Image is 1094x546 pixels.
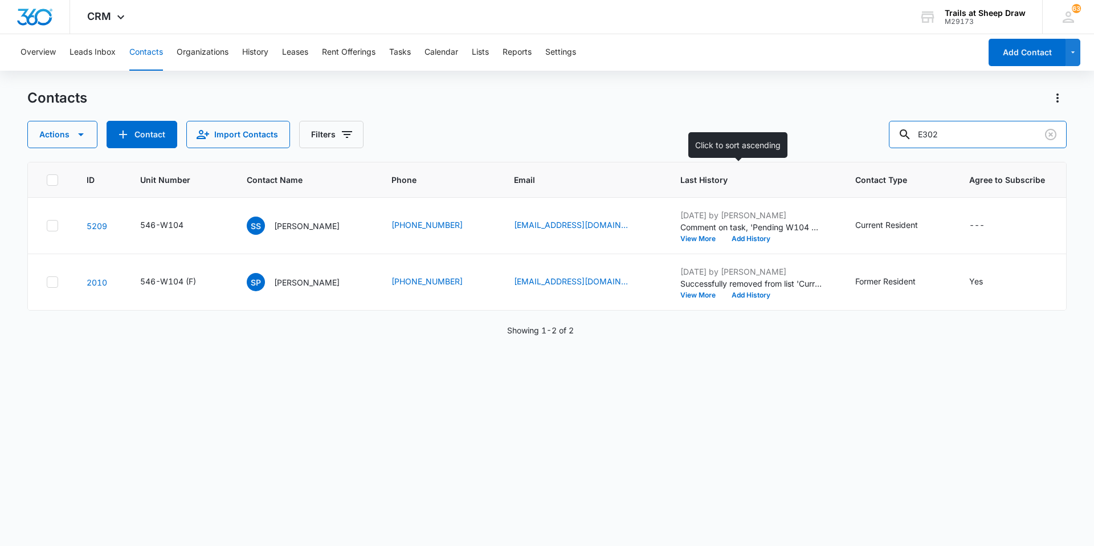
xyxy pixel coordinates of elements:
[107,121,177,148] button: Add Contact
[87,174,96,186] span: ID
[545,34,576,71] button: Settings
[680,174,811,186] span: Last History
[472,34,489,71] button: Lists
[140,219,204,233] div: Unit Number - 546-W104 - Select to Edit Field
[514,174,636,186] span: Email
[1048,89,1067,107] button: Actions
[140,219,183,231] div: 546-W104
[969,275,983,287] div: Yes
[140,275,196,287] div: 546-W104 (F)
[969,219,1005,233] div: Agree to Subscribe - - Select to Edit Field
[391,275,483,289] div: Phone - (720) 273-3134 - Select to Edit Field
[503,34,532,71] button: Reports
[1042,125,1060,144] button: Clear
[969,174,1048,186] span: Agree to Subscribe
[855,275,936,289] div: Contact Type - Former Resident - Select to Edit Field
[186,121,290,148] button: Import Contacts
[87,10,111,22] span: CRM
[391,219,483,233] div: Phone - (760) 696-1282 - Select to Edit Field
[855,219,918,231] div: Current Resident
[391,275,463,287] a: [PHONE_NUMBER]
[680,266,823,278] p: [DATE] by [PERSON_NAME]
[989,39,1066,66] button: Add Contact
[27,89,87,107] h1: Contacts
[945,18,1026,26] div: account id
[688,132,787,158] div: Click to sort ascending
[680,235,724,242] button: View More
[70,34,116,71] button: Leads Inbox
[87,278,107,287] a: Navigate to contact details page for Shea Parmley
[680,292,724,299] button: View More
[391,174,470,186] span: Phone
[299,121,364,148] button: Filters
[322,34,375,71] button: Rent Offerings
[889,121,1067,148] input: Search Contacts
[140,275,217,289] div: Unit Number - 546-W104 (F) - Select to Edit Field
[507,324,574,336] p: Showing 1-2 of 2
[855,174,925,186] span: Contact Type
[274,220,340,232] p: [PERSON_NAME]
[724,235,778,242] button: Add History
[140,174,219,186] span: Unit Number
[514,219,648,233] div: Email - silkshannond@gmail.com - Select to Edit Field
[855,219,938,233] div: Contact Type - Current Resident - Select to Edit Field
[724,292,778,299] button: Add History
[514,219,628,231] a: [EMAIL_ADDRESS][DOMAIN_NAME]
[391,219,463,231] a: [PHONE_NUMBER]
[87,221,107,231] a: Navigate to contact details page for Shannon Silk
[247,217,265,235] span: SS
[969,275,1003,289] div: Agree to Subscribe - Yes - Select to Edit Field
[242,34,268,71] button: History
[969,219,985,233] div: ---
[855,275,916,287] div: Former Resident
[680,209,823,221] p: [DATE] by [PERSON_NAME]
[177,34,228,71] button: Organizations
[274,276,340,288] p: [PERSON_NAME]
[1072,4,1081,13] div: notifications count
[247,273,265,291] span: SP
[247,273,360,291] div: Contact Name - Shea Parmley - Select to Edit Field
[1072,4,1081,13] span: 63
[680,221,823,233] p: Comment on task, 'Pending W104 Work Order ' "[PERSON_NAME] came back and installed new thermistor...
[247,217,360,235] div: Contact Name - Shannon Silk - Select to Edit Field
[247,174,348,186] span: Contact Name
[282,34,308,71] button: Leases
[514,275,648,289] div: Email - sheaparmley@yahoo.com - Select to Edit Field
[389,34,411,71] button: Tasks
[514,275,628,287] a: [EMAIL_ADDRESS][DOMAIN_NAME]
[21,34,56,71] button: Overview
[424,34,458,71] button: Calendar
[680,278,823,290] p: Successfully removed from list 'Current Residents '.
[945,9,1026,18] div: account name
[27,121,97,148] button: Actions
[129,34,163,71] button: Contacts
